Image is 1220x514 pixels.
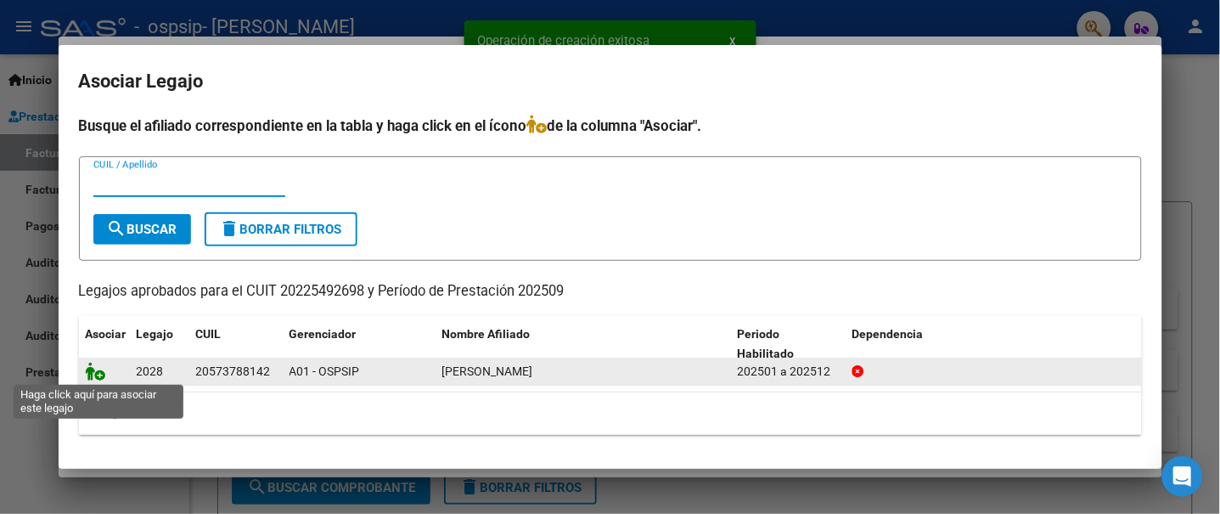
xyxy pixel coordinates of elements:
div: 202501 a 202512 [738,362,839,381]
mat-icon: search [107,218,127,239]
span: Gerenciador [290,327,357,341]
datatable-header-cell: Asociar [79,316,130,372]
h2: Asociar Legajo [79,65,1142,98]
datatable-header-cell: CUIL [189,316,283,372]
button: Buscar [93,214,191,245]
span: A01 - OSPSIP [290,364,360,378]
span: Buscar [107,222,177,237]
span: Dependencia [852,327,924,341]
span: Asociar [86,327,126,341]
span: CUIL [196,327,222,341]
button: Borrar Filtros [205,212,357,246]
div: 20573788142 [196,362,271,381]
div: 1 registros [79,393,1142,435]
datatable-header-cell: Nombre Afiliado [436,316,732,372]
span: Periodo Habilitado [738,327,795,360]
mat-icon: delete [220,218,240,239]
datatable-header-cell: Legajo [130,316,189,372]
span: Nombre Afiliado [442,327,531,341]
datatable-header-cell: Dependencia [846,316,1142,372]
span: VILLARREAL ALEXANDER BENJAMIN [442,364,533,378]
h4: Busque el afiliado correspondiente en la tabla y haga click en el ícono de la columna "Asociar". [79,115,1142,137]
p: Legajos aprobados para el CUIT 20225492698 y Período de Prestación 202509 [79,281,1142,302]
span: Borrar Filtros [220,222,342,237]
datatable-header-cell: Gerenciador [283,316,436,372]
span: 2028 [137,364,164,378]
span: Legajo [137,327,174,341]
div: Open Intercom Messenger [1162,456,1203,497]
datatable-header-cell: Periodo Habilitado [731,316,846,372]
